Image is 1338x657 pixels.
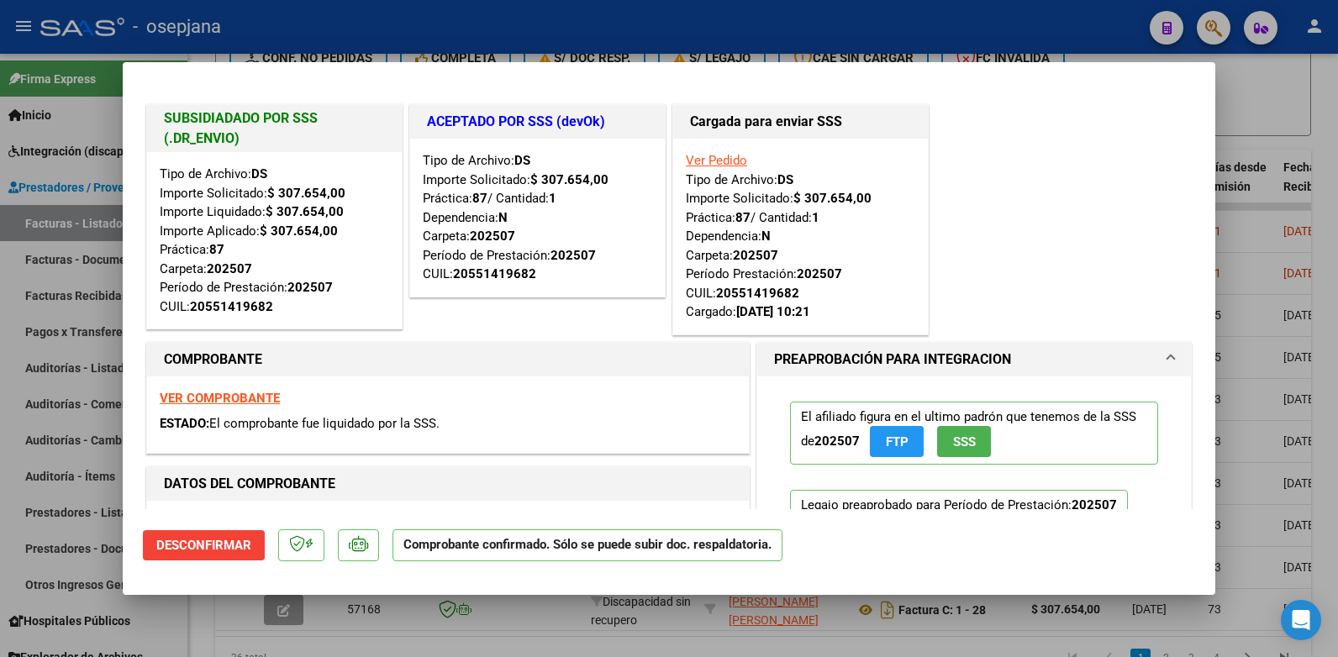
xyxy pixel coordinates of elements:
[549,191,556,206] strong: 1
[423,151,652,284] div: Tipo de Archivo: Importe Solicitado: Práctica: / Cantidad: Dependencia: Carpeta: Período de Prest...
[266,204,344,219] strong: $ 307.654,00
[164,108,385,149] h1: SUBSIDIADADO POR SSS (.DR_ENVIO)
[870,426,924,457] button: FTP
[209,416,440,431] span: El comprobante fue liquidado por la SSS.
[953,434,976,449] span: SSS
[550,248,596,263] strong: 202507
[761,229,771,244] strong: N
[251,166,267,181] strong: DS
[453,265,536,284] div: 20551419682
[498,210,508,225] strong: N
[164,351,262,367] strong: COMPROBANTE
[427,112,648,132] h1: ACEPTADO POR SSS (devOk)
[260,223,338,239] strong: $ 307.654,00
[757,343,1191,376] mat-expansion-panel-header: PREAPROBACIÓN PARA INTEGRACION
[735,210,751,225] strong: 87
[160,165,389,316] div: Tipo de Archivo: Importe Solicitado: Importe Liquidado: Importe Aplicado: Práctica: Carpeta: Perí...
[267,186,345,201] strong: $ 307.654,00
[793,191,872,206] strong: $ 307.654,00
[686,151,915,322] div: Tipo de Archivo: Importe Solicitado: Práctica: / Cantidad: Dependencia: Carpeta: Período Prestaci...
[190,297,273,317] div: 20551419682
[790,402,1158,465] p: El afiliado figura en el ultimo padrón que tenemos de la SSS de
[812,210,819,225] strong: 1
[790,490,1128,651] p: Legajo preaprobado para Período de Prestación:
[156,538,251,553] span: Desconfirmar
[736,304,810,319] strong: [DATE] 10:21
[530,172,608,187] strong: $ 307.654,00
[774,350,1011,370] h1: PREAPROBACIÓN PARA INTEGRACION
[209,242,224,257] strong: 87
[470,229,515,244] strong: 202507
[1072,497,1117,512] strong: 202507
[287,280,333,295] strong: 202507
[160,416,209,431] span: ESTADO:
[1281,600,1321,640] div: Open Intercom Messenger
[392,529,782,562] p: Comprobante confirmado. Sólo se puede subir doc. respaldatoria.
[814,434,860,449] strong: 202507
[733,248,778,263] strong: 202507
[716,284,799,303] div: 20551419682
[160,391,280,406] a: VER COMPROBANTE
[686,153,747,168] a: Ver Pedido
[937,426,991,457] button: SSS
[143,530,265,560] button: Desconfirmar
[514,153,530,168] strong: DS
[886,434,909,449] span: FTP
[797,266,842,281] strong: 202507
[164,476,335,491] strong: DATOS DEL COMPROBANTE
[207,261,252,276] strong: 202507
[777,172,793,187] strong: DS
[472,191,487,206] strong: 87
[690,112,911,132] h1: Cargada para enviar SSS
